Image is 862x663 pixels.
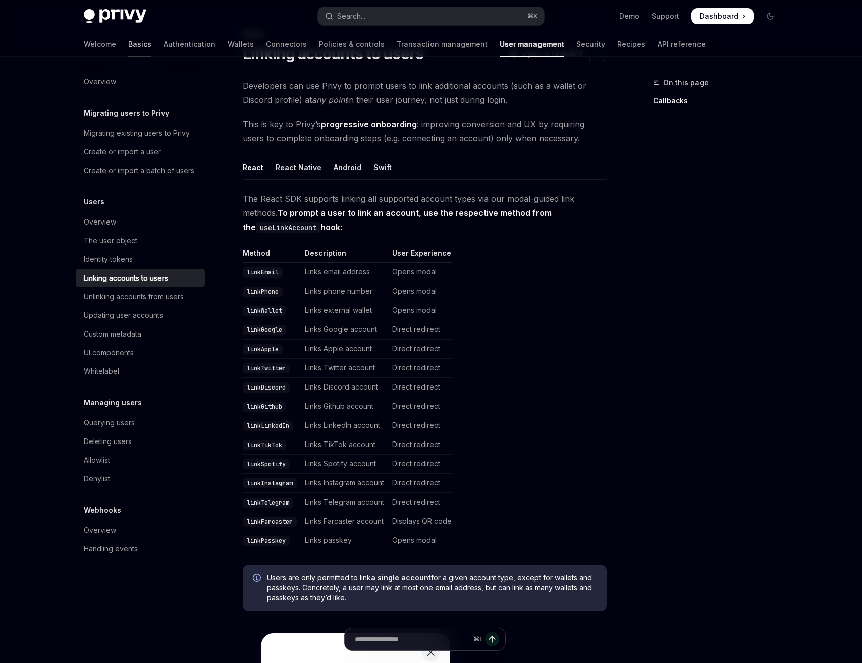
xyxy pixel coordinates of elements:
[243,382,290,393] code: linkDiscord
[388,512,452,531] td: Displays QR code
[76,269,205,287] a: Linking accounts to users
[691,8,754,24] a: Dashboard
[576,32,605,57] a: Security
[84,309,163,321] div: Updating user accounts
[337,10,365,22] div: Search...
[243,440,286,450] code: linkTikTok
[84,291,184,303] div: Unlinking accounts from users
[128,32,151,57] a: Basics
[388,455,452,474] td: Direct redirect
[84,196,104,208] h5: Users
[243,306,286,316] code: linkWallet
[658,32,706,57] a: API reference
[301,493,388,512] td: Links Telegram account
[253,574,263,584] svg: Info
[243,287,283,297] code: linkPhone
[388,435,452,455] td: Direct redirect
[76,232,205,250] a: The user object
[266,32,307,57] a: Connectors
[76,540,205,558] a: Handling events
[388,359,452,378] td: Direct redirect
[76,362,205,380] a: Whitelabel
[243,117,607,145] span: This is key to Privy’s : improving conversion and UX by requiring users to complete onboarding st...
[243,208,552,232] strong: To prompt a user to link an account, use the respective method from the hook:
[243,478,297,488] code: linkInstagram
[301,512,388,531] td: Links Farcaster account
[699,11,738,21] span: Dashboard
[243,363,290,373] code: linkTwitter
[84,272,168,284] div: Linking accounts to users
[76,124,205,142] a: Migrating existing users to Privy
[76,325,205,343] a: Custom metadata
[762,8,778,24] button: Toggle dark mode
[84,543,138,555] div: Handling events
[84,164,194,177] div: Create or import a batch of users
[388,282,452,301] td: Opens modal
[84,328,141,340] div: Custom metadata
[84,235,137,247] div: The user object
[301,282,388,301] td: Links phone number
[243,421,293,431] code: linkLinkedIn
[76,288,205,306] a: Unlinking accounts from users
[373,155,392,179] div: Swift
[243,79,607,107] span: Developers can use Privy to prompt users to link additional accounts (such as a wallet or Discord...
[84,397,142,409] h5: Managing users
[653,93,786,109] a: Callbacks
[76,143,205,161] a: Create or import a user
[84,76,116,88] div: Overview
[619,11,639,21] a: Demo
[388,474,452,493] td: Direct redirect
[355,628,469,650] input: Ask a question...
[84,107,169,119] h5: Migrating users to Privy
[301,320,388,340] td: Links Google account
[388,263,452,282] td: Opens modal
[84,454,110,466] div: Allowlist
[652,11,679,21] a: Support
[301,340,388,359] td: Links Apple account
[319,32,385,57] a: Policies & controls
[84,127,190,139] div: Migrating existing users to Privy
[388,416,452,435] td: Direct redirect
[301,435,388,455] td: Links TikTok account
[267,573,597,603] span: Users are only permitted to link for a given account type, except for wallets and passkeys. Concr...
[388,493,452,512] td: Direct redirect
[243,344,283,354] code: linkApple
[164,32,215,57] a: Authentication
[301,455,388,474] td: Links Spotify account
[388,301,452,320] td: Opens modal
[388,320,452,340] td: Direct redirect
[84,146,161,158] div: Create or import a user
[84,417,135,429] div: Querying users
[76,306,205,324] a: Updating user accounts
[663,77,709,89] span: On this page
[84,32,116,57] a: Welcome
[243,536,290,546] code: linkPasskey
[388,531,452,550] td: Opens modal
[76,470,205,488] a: Denylist
[500,32,564,57] a: User management
[243,267,283,278] code: linkEmail
[76,213,205,231] a: Overview
[76,451,205,469] a: Allowlist
[301,263,388,282] td: Links email address
[527,12,538,20] span: ⌘ K
[301,531,388,550] td: Links passkey
[301,359,388,378] td: Links Twitter account
[84,524,116,536] div: Overview
[617,32,645,57] a: Recipes
[243,325,286,335] code: linkGoogle
[84,504,121,516] h5: Webhooks
[243,517,297,527] code: linkFarcaster
[318,7,544,25] button: Open search
[301,248,388,263] th: Description
[76,344,205,362] a: UI components
[84,435,132,448] div: Deleting users
[76,521,205,539] a: Overview
[301,474,388,493] td: Links Instagram account
[84,365,119,377] div: Whitelabel
[276,155,321,179] div: React Native
[84,347,134,359] div: UI components
[388,378,452,397] td: Direct redirect
[301,301,388,320] td: Links external wallet
[301,378,388,397] td: Links Discord account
